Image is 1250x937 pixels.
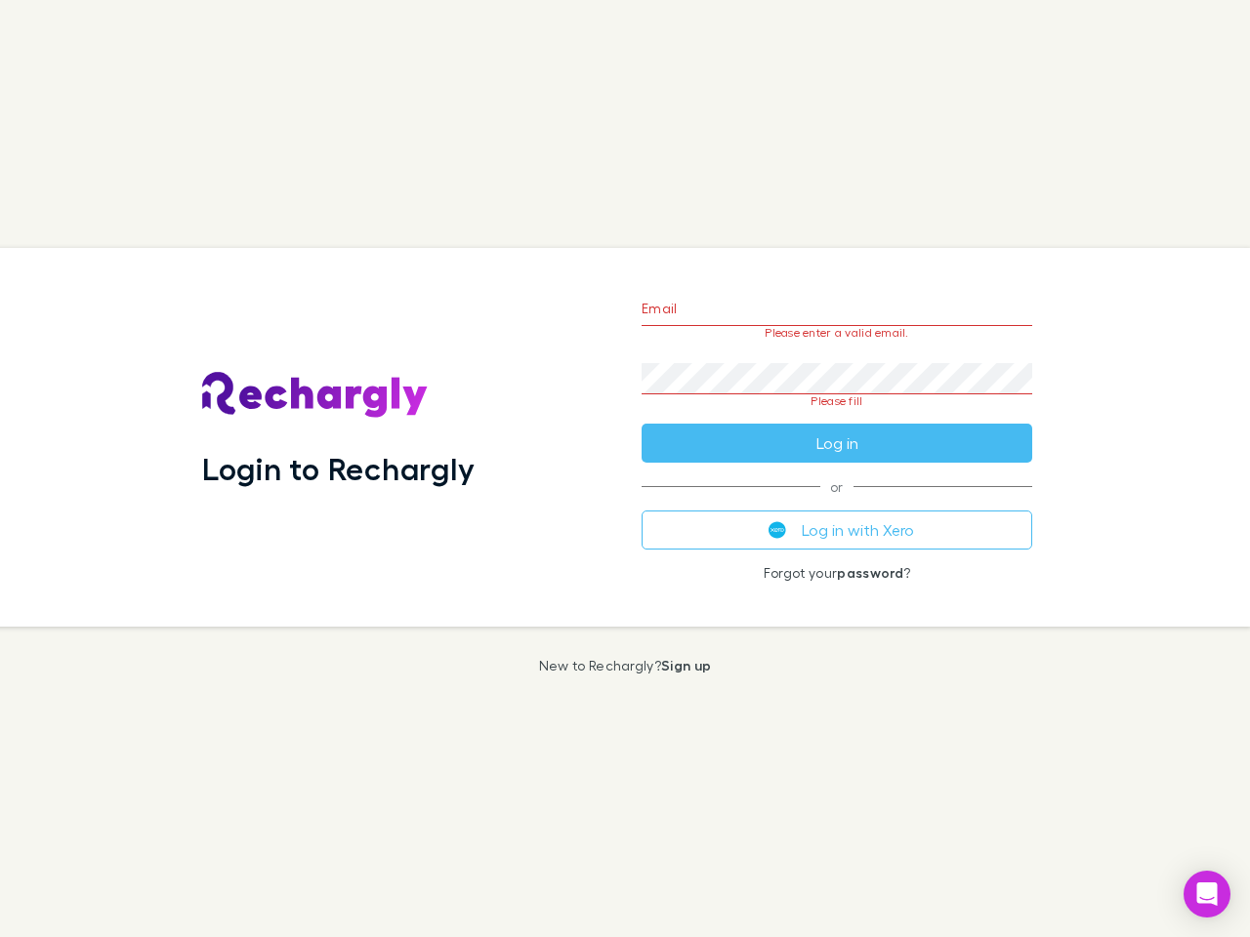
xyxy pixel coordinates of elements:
p: Forgot your ? [642,565,1032,581]
button: Log in with Xero [642,510,1032,550]
img: Xero's logo [769,521,786,539]
p: Please enter a valid email. [642,326,1032,340]
button: Log in [642,424,1032,463]
img: Rechargly's Logo [202,372,429,419]
p: New to Rechargly? [539,658,712,673]
h1: Login to Rechargly [202,450,475,487]
div: Open Intercom Messenger [1184,871,1230,917]
a: Sign up [661,657,711,673]
a: password [837,564,903,581]
span: or [642,486,1032,487]
p: Please fill [642,394,1032,408]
